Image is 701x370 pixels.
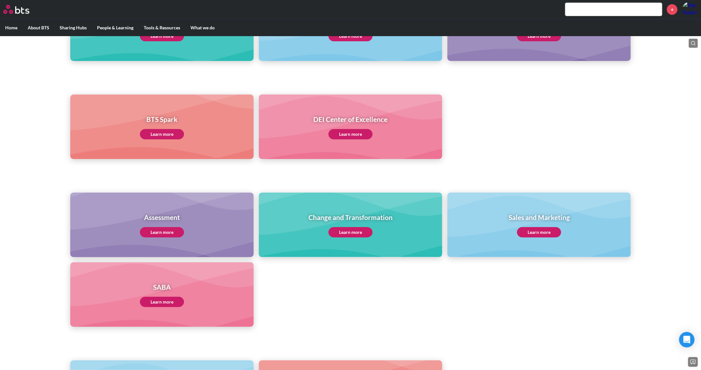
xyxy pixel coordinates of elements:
label: Sharing Hubs [54,19,92,36]
h1: SABA [140,282,184,292]
a: Learn more [140,227,184,237]
a: Learn more [328,227,373,237]
a: Learn more [140,129,184,139]
h1: DEI Center of Excellence [313,115,387,124]
h1: BTS Spark [140,115,184,124]
a: + [667,4,677,15]
a: Profile [682,2,698,17]
h1: Change and Transformation [308,213,393,222]
a: Learn more [328,31,373,41]
a: Learn more [517,31,561,41]
label: People & Learning [92,19,139,36]
h1: Assessment [140,213,184,222]
a: Learn more [140,31,184,41]
a: Learn more [140,297,184,307]
a: Go home [3,5,41,14]
img: BTS Logo [3,5,29,14]
a: Learn more [328,129,373,139]
a: Learn more [517,227,561,237]
h1: Sales and Marketing [509,213,570,222]
div: Open Intercom Messenger [679,332,695,347]
label: Tools & Resources [139,19,185,36]
label: What we do [185,19,220,36]
img: Elie Ruderman [682,2,698,17]
label: About BTS [23,19,54,36]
